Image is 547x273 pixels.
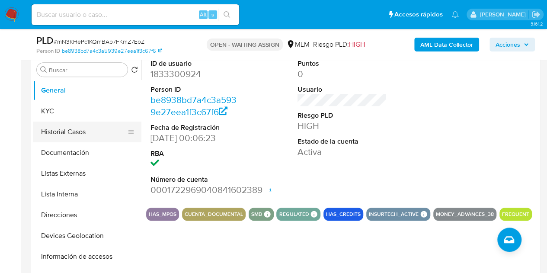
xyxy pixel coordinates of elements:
button: Listas Externas [33,163,141,184]
dt: Estado de la cuenta [297,137,387,146]
b: PLD [36,33,54,47]
button: Buscar [40,66,47,73]
button: Volver al orden por defecto [131,66,138,76]
a: Salir [531,10,541,19]
dd: HIGH [297,120,387,132]
button: search-icon [218,9,236,21]
button: Historial Casos [33,122,134,142]
dt: RBA [150,149,240,158]
dd: 1833300924 [150,68,240,80]
input: Buscar [49,66,124,74]
button: KYC [33,101,141,122]
span: Accesos rápidos [394,10,443,19]
div: MLM [286,40,310,49]
button: Acciones [489,38,535,51]
span: # mN3KHePc1KQmBAb7FKmZ7EoZ [54,37,144,46]
span: Acciones [496,38,520,51]
dd: 0001722969040841602389 [150,184,240,196]
a: be8938bd7a4c3a5939e27eea1f3c67f6 [62,47,162,55]
dd: 0 [297,68,387,80]
button: Información de accesos [33,246,141,267]
b: Person ID [36,47,60,55]
button: Direcciones [33,205,141,225]
dt: Usuario [297,85,387,94]
dt: Fecha de Registración [150,123,240,132]
span: Alt [200,10,207,19]
span: Riesgo PLD: [313,40,365,49]
span: 3.161.2 [530,20,543,27]
dd: Activa [297,146,387,158]
input: Buscar usuario o caso... [32,9,239,20]
button: General [33,80,141,101]
b: AML Data Collector [420,38,473,51]
span: HIGH [349,39,365,49]
p: loui.hernandezrodriguez@mercadolibre.com.mx [480,10,528,19]
dt: Número de cuenta [150,175,240,184]
dt: Person ID [150,85,240,94]
dt: Riesgo PLD [297,111,387,120]
p: OPEN - WAITING ASSIGN [207,39,283,51]
dt: Puntos [297,59,387,68]
dd: [DATE] 00:06:23 [150,132,240,144]
span: s [211,10,214,19]
a: Notificaciones [451,11,459,18]
button: Devices Geolocation [33,225,141,246]
button: Documentación [33,142,141,163]
button: AML Data Collector [414,38,479,51]
a: be8938bd7a4c3a5939e27eea1f3c67f6 [150,93,237,118]
dt: ID de usuario [150,59,240,68]
button: Lista Interna [33,184,141,205]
